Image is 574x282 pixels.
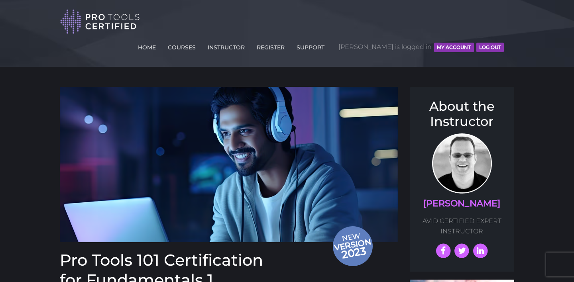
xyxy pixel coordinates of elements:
span: New [332,231,375,262]
a: Newversion 2023 [60,87,398,242]
h3: About the Instructor [418,99,507,129]
a: HOME [136,39,158,52]
img: Pro tools certified Fundamentals 1 Course cover [60,87,398,242]
button: Log Out [476,43,504,52]
a: [PERSON_NAME] [423,198,500,209]
img: Pro Tools Certified Logo [60,9,140,35]
a: INSTRUCTOR [206,39,247,52]
a: COURSES [166,39,198,52]
button: MY ACCOUNT [434,43,474,52]
span: 2023 [333,243,375,262]
p: AVID CERTIFIED EXPERT INSTRUCTOR [418,216,507,236]
img: AVID Expert Instructor, Professor Scott Beckett profile photo [432,133,492,194]
span: version [332,239,372,250]
a: SUPPORT [295,39,326,52]
a: REGISTER [255,39,287,52]
span: [PERSON_NAME] is logged in [338,35,504,59]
